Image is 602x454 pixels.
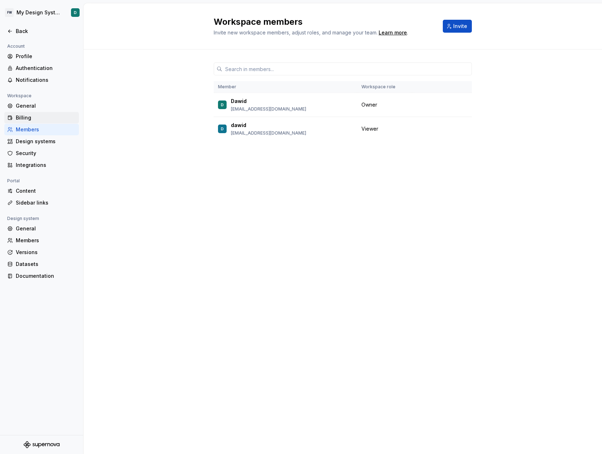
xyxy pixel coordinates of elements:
a: Documentation [4,270,79,282]
p: dawid [231,122,246,129]
div: Profile [16,53,76,60]
th: Member [214,81,357,93]
span: Owner [361,101,377,108]
div: Notifications [16,76,76,84]
a: Profile [4,51,79,62]
span: . [378,30,408,36]
div: FW [5,8,14,17]
a: Integrations [4,159,79,171]
a: Sidebar links [4,197,79,209]
span: Invite [453,23,467,30]
div: Members [16,126,76,133]
div: Integrations [16,162,76,169]
div: D [74,10,77,15]
div: My Design System [16,9,62,16]
a: Learn more [379,29,407,36]
button: Change role [416,124,455,134]
a: Members [4,235,79,246]
div: Workspace [4,92,34,100]
div: General [16,225,76,232]
div: D [221,101,224,108]
div: Portal [4,177,23,185]
span: Change role [419,126,446,132]
button: Invite [443,20,472,33]
div: D [221,125,224,132]
div: Versions [16,249,76,256]
a: Security [4,148,79,159]
div: Security [16,150,76,157]
div: Design systems [16,138,76,145]
h2: Workspace members [214,16,434,28]
a: Authentication [4,62,79,74]
div: Billing [16,114,76,121]
p: Dawid [231,98,247,105]
a: Notifications [4,74,79,86]
div: Members [16,237,76,244]
div: Sidebar links [16,199,76,206]
div: Account [4,42,28,51]
div: Authentication [16,65,76,72]
span: Invite new workspace members, adjust roles, and manage your team. [214,29,378,36]
input: Search in members... [222,62,472,75]
div: Back [16,28,76,35]
div: Content [16,187,76,195]
a: Design systems [4,136,79,147]
div: General [16,102,76,109]
a: Members [4,124,79,135]
a: General [4,223,79,234]
svg: Supernova Logo [24,441,60,448]
p: [EMAIL_ADDRESS][DOMAIN_NAME] [231,130,306,136]
div: Datasets [16,261,76,268]
a: Billing [4,112,79,123]
span: Viewer [361,125,378,132]
button: FWMy Design SystemD [1,5,82,20]
div: Design system [4,214,42,223]
a: Content [4,185,79,197]
div: Documentation [16,272,76,280]
a: Datasets [4,258,79,270]
th: Workspace role [357,81,412,93]
a: General [4,100,79,112]
a: Versions [4,247,79,258]
a: Back [4,25,79,37]
p: [EMAIL_ADDRESS][DOMAIN_NAME] [231,106,306,112]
